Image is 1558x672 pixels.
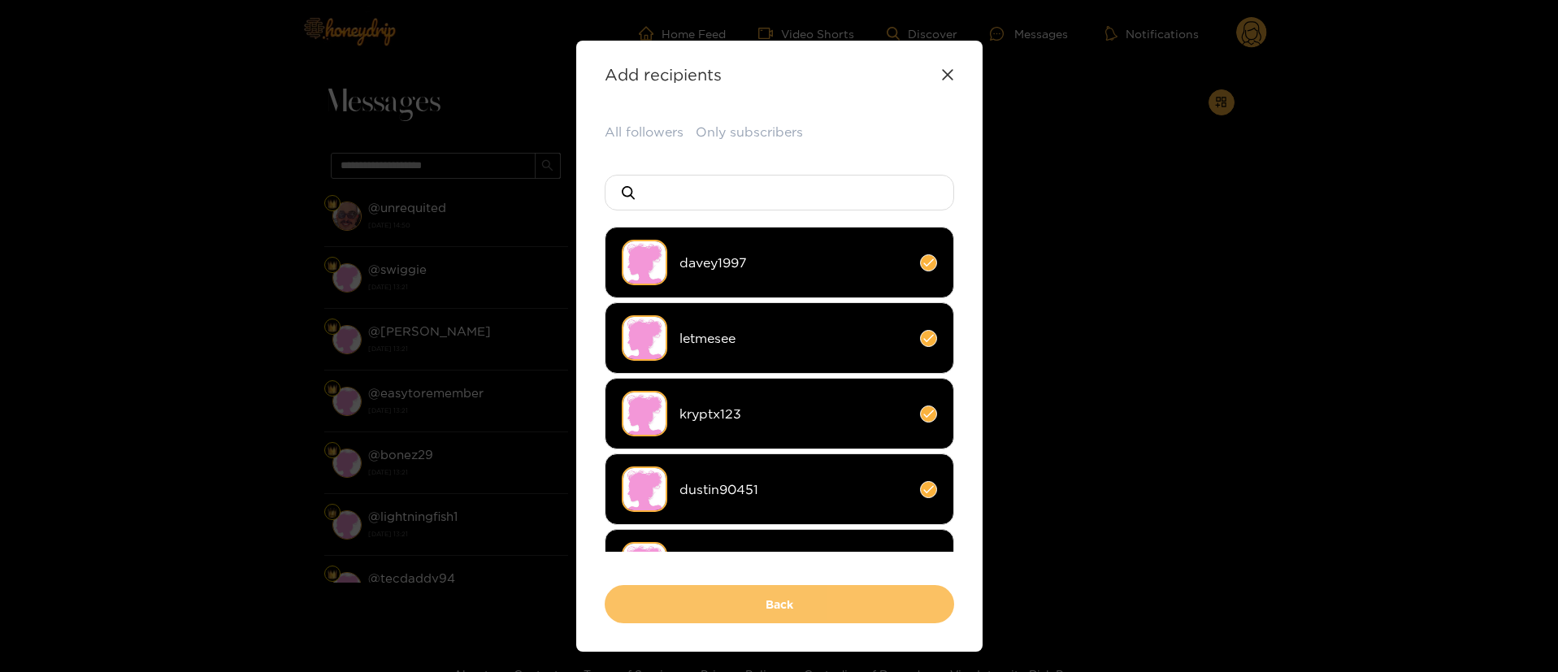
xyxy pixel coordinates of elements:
[622,315,667,361] img: no-avatar.png
[605,123,684,141] button: All followers
[679,405,908,423] span: kryptx123
[622,466,667,512] img: no-avatar.png
[696,123,803,141] button: Only subscribers
[622,542,667,587] img: no-avatar.png
[622,391,667,436] img: no-avatar.png
[679,254,908,272] span: davey1997
[605,65,722,84] strong: Add recipients
[679,480,908,499] span: dustin90451
[679,329,908,348] span: letmesee
[605,585,954,623] button: Back
[622,240,667,285] img: no-avatar.png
